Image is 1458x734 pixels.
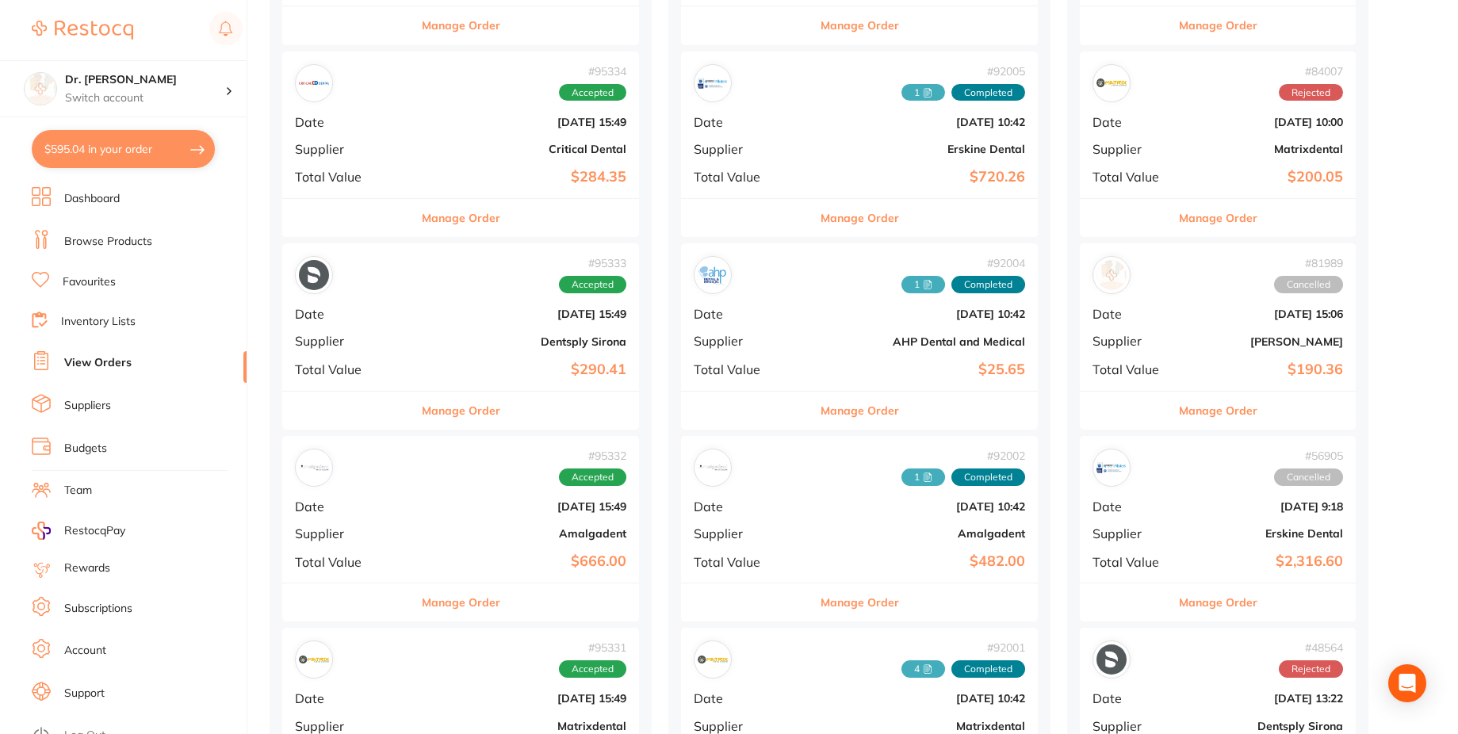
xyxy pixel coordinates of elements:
[901,641,1025,654] span: # 92001
[694,142,800,156] span: Supplier
[299,644,329,675] img: Matrixdental
[813,308,1025,320] b: [DATE] 10:42
[414,500,626,513] b: [DATE] 15:49
[295,362,401,377] span: Total Value
[813,335,1025,348] b: AHP Dental and Medical
[1093,115,1172,129] span: Date
[698,453,728,483] img: Amalgadent
[64,560,110,576] a: Rewards
[64,686,105,702] a: Support
[282,243,639,430] div: Dentsply Sirona#95333AcceptedDate[DATE] 15:49SupplierDentsply SironaTotal Value$290.41Manage Order
[559,468,626,486] span: Accepted
[299,68,329,98] img: Critical Dental
[698,68,728,98] img: Erskine Dental
[901,84,945,101] span: Received
[422,392,500,430] button: Manage Order
[25,73,56,105] img: Dr. Kim Carr
[414,335,626,348] b: Dentsply Sirona
[1279,660,1343,678] span: Rejected
[813,116,1025,128] b: [DATE] 10:42
[694,362,800,377] span: Total Value
[559,65,626,78] span: # 95334
[901,449,1025,462] span: # 92002
[1093,170,1172,184] span: Total Value
[295,142,401,156] span: Supplier
[813,527,1025,540] b: Amalgadent
[813,553,1025,570] b: $482.00
[295,719,401,733] span: Supplier
[414,553,626,570] b: $666.00
[694,555,800,569] span: Total Value
[414,308,626,320] b: [DATE] 15:49
[1184,692,1343,705] b: [DATE] 13:22
[32,21,133,40] img: Restocq Logo
[1179,392,1257,430] button: Manage Order
[901,257,1025,270] span: # 92004
[901,660,945,678] span: Received
[1184,169,1343,185] b: $200.05
[32,12,133,48] a: Restocq Logo
[414,720,626,732] b: Matrixdental
[951,660,1025,678] span: Completed
[1184,720,1343,732] b: Dentsply Sirona
[295,526,401,541] span: Supplier
[295,115,401,129] span: Date
[1184,500,1343,513] b: [DATE] 9:18
[901,65,1025,78] span: # 92005
[694,526,800,541] span: Supplier
[813,500,1025,513] b: [DATE] 10:42
[694,307,800,321] span: Date
[1096,453,1127,483] img: Erskine Dental
[295,691,401,705] span: Date
[64,601,132,617] a: Subscriptions
[64,643,106,659] a: Account
[1274,449,1343,462] span: # 56905
[951,276,1025,293] span: Completed
[559,257,626,270] span: # 95333
[821,6,899,44] button: Manage Order
[295,334,401,348] span: Supplier
[282,52,639,238] div: Critical Dental#95334AcceptedDate[DATE] 15:49SupplierCritical DentalTotal Value$284.35Manage Order
[1096,260,1127,290] img: Adam Dental
[64,441,107,457] a: Budgets
[1093,555,1172,569] span: Total Value
[32,522,125,540] a: RestocqPay
[65,90,225,106] p: Switch account
[282,436,639,622] div: Amalgadent#95332AcceptedDate[DATE] 15:49SupplierAmalgadentTotal Value$666.00Manage Order
[295,555,401,569] span: Total Value
[821,392,899,430] button: Manage Order
[1279,84,1343,101] span: Rejected
[1274,257,1343,270] span: # 81989
[901,468,945,486] span: Received
[32,130,215,168] button: $595.04 in your order
[821,583,899,621] button: Manage Order
[1279,641,1343,654] span: # 48564
[61,314,136,330] a: Inventory Lists
[422,583,500,621] button: Manage Order
[64,398,111,414] a: Suppliers
[414,692,626,705] b: [DATE] 15:49
[813,692,1025,705] b: [DATE] 10:42
[694,115,800,129] span: Date
[64,523,125,539] span: RestocqPay
[1093,334,1172,348] span: Supplier
[1093,719,1172,733] span: Supplier
[64,483,92,499] a: Team
[64,355,132,371] a: View Orders
[1096,644,1127,675] img: Dentsply Sirona
[295,170,401,184] span: Total Value
[694,334,800,348] span: Supplier
[1184,335,1343,348] b: [PERSON_NAME]
[299,260,329,290] img: Dentsply Sirona
[1179,583,1257,621] button: Manage Order
[559,660,626,678] span: Accepted
[1279,65,1343,78] span: # 84007
[422,6,500,44] button: Manage Order
[1274,468,1343,486] span: Cancelled
[422,199,500,237] button: Manage Order
[813,361,1025,378] b: $25.65
[951,84,1025,101] span: Completed
[694,691,800,705] span: Date
[1096,68,1127,98] img: Matrixdental
[1093,362,1172,377] span: Total Value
